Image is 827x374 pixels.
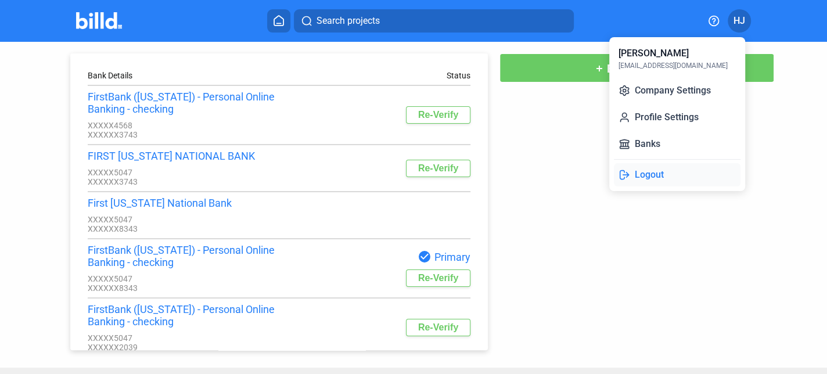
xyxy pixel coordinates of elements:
div: [EMAIL_ADDRESS][DOMAIN_NAME] [619,60,728,71]
button: Banks [614,132,740,156]
div: [PERSON_NAME] [619,46,689,60]
button: Company Settings [614,79,740,102]
button: Profile Settings [614,106,740,129]
button: Logout [614,163,740,186]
